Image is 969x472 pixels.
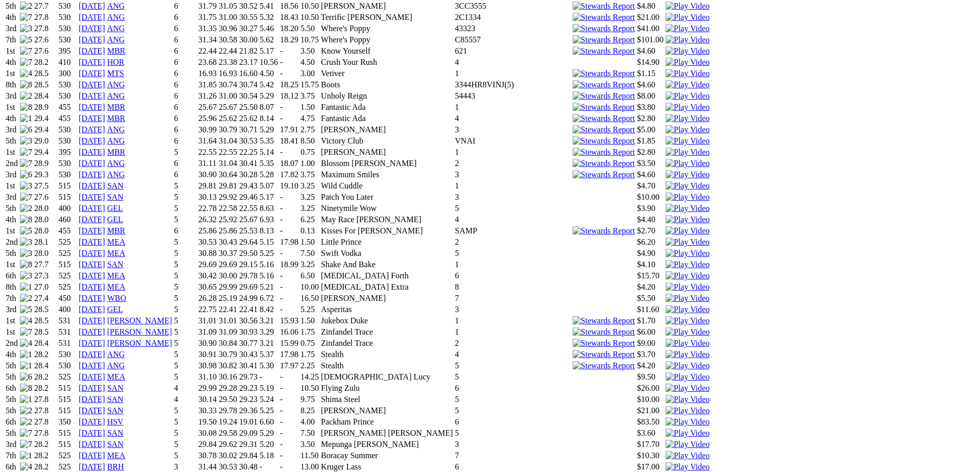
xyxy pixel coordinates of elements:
a: ANG [107,13,125,21]
img: 7 [20,193,32,202]
a: View replay [666,226,710,235]
td: 27.8 [34,12,57,22]
td: 30.52 [239,1,258,11]
td: 31.35 [198,23,217,34]
img: 5 [20,35,32,44]
img: Play Video [666,136,710,146]
a: Watch Replay on Watchdog [666,417,710,426]
td: 3.50 [300,46,319,56]
img: Play Video [666,170,710,179]
a: Watch Replay on Watchdog [666,305,710,314]
img: Play Video [666,80,710,89]
img: Stewards Report [573,103,635,112]
img: 7 [20,46,32,56]
a: View replay [666,35,710,44]
img: 3 [20,136,32,146]
a: View replay [666,462,710,471]
img: 8 [20,384,32,393]
a: [PERSON_NAME] [107,316,172,325]
td: 22.44 [198,46,217,56]
a: [DATE] [79,69,105,78]
td: 18.29 [279,35,299,45]
img: Play Video [666,372,710,382]
a: [DATE] [79,440,105,449]
a: View replay [666,13,710,21]
img: Play Video [666,2,710,11]
td: 10.50 [300,1,319,11]
img: Stewards Report [573,114,635,123]
img: Play Video [666,125,710,134]
td: 3CC3555 [455,1,571,11]
a: [DATE] [79,384,105,392]
img: Play Video [666,361,710,370]
a: Watch Replay on Watchdog [666,395,710,404]
img: Stewards Report [573,136,635,146]
a: View replay [666,136,710,145]
td: Where's Poppy [320,23,453,34]
img: 2 [20,417,32,427]
img: 3 [20,181,32,191]
img: Play Video [666,148,710,157]
img: Play Video [666,327,710,337]
a: [PERSON_NAME] [107,339,172,347]
a: BRH [107,462,124,471]
td: 27.6 [34,46,57,56]
a: SAN [107,260,124,269]
img: Play Video [666,215,710,224]
td: 6 [174,57,197,67]
a: [DATE] [79,271,105,280]
td: 30.58 [218,35,238,45]
a: Watch Replay on Watchdog [666,451,710,460]
img: Play Video [666,226,710,235]
img: Play Video [666,395,710,404]
td: 5.41 [259,1,278,11]
a: View replay [666,148,710,156]
a: View replay [666,80,710,89]
a: [DATE] [79,316,105,325]
a: View replay [666,339,710,347]
a: View replay [666,327,710,336]
td: $101.00 [636,35,664,45]
img: Play Video [666,384,710,393]
a: WBO [107,294,126,302]
a: SAN [107,406,124,415]
a: [PERSON_NAME] [107,327,172,336]
a: ANG [107,91,125,100]
td: 18.43 [279,12,299,22]
a: ANG [107,350,125,359]
td: 5.62 [259,35,278,45]
img: 3 [20,249,32,258]
img: 1 [20,350,32,359]
img: Play Video [666,462,710,471]
a: [DATE] [79,91,105,100]
a: Watch Replay on Watchdog [666,58,710,66]
a: MBR [107,46,126,55]
a: View replay [666,159,710,168]
td: 27.8 [34,23,57,34]
td: 31.79 [198,1,217,11]
a: ANG [107,170,125,179]
img: Stewards Report [573,69,635,78]
img: Play Video [666,35,710,44]
a: View replay [666,350,710,359]
a: GEL [107,215,123,224]
img: 6 [20,170,32,179]
img: Play Video [666,294,710,303]
img: 8 [20,215,32,224]
a: Watch Replay on Watchdog [666,440,710,449]
a: View replay [666,170,710,179]
a: [DATE] [79,350,105,359]
td: 5th [5,1,18,11]
a: Watch Replay on Watchdog [666,215,710,224]
a: [DATE] [79,114,105,123]
a: View replay [666,69,710,78]
img: Stewards Report [573,339,635,348]
img: Stewards Report [573,159,635,168]
img: 3 [20,238,32,247]
td: 27.7 [34,1,57,11]
a: [DATE] [79,282,105,291]
a: MEA [107,249,126,257]
img: Play Video [666,46,710,56]
a: [DATE] [79,226,105,235]
img: Play Video [666,58,710,67]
